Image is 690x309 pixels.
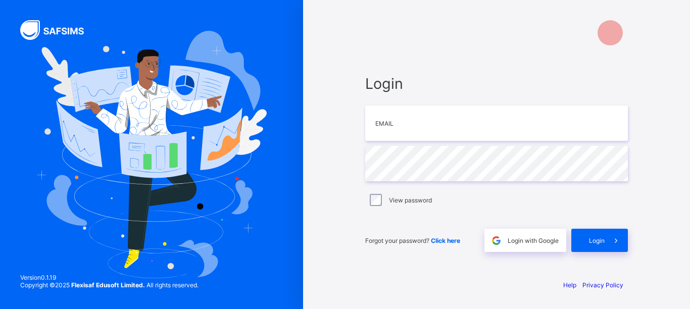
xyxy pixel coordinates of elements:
[71,281,145,289] strong: Flexisaf Edusoft Limited.
[36,31,266,278] img: Hero Image
[563,281,576,289] a: Help
[20,274,199,281] span: Version 0.1.19
[490,235,502,246] img: google.396cfc9801f0270233282035f929180a.svg
[389,196,432,204] label: View password
[582,281,623,289] a: Privacy Policy
[431,237,460,244] a: Click here
[589,237,605,244] span: Login
[365,237,460,244] span: Forgot your password?
[20,20,96,40] img: SAFSIMS Logo
[365,75,628,92] span: Login
[508,237,559,244] span: Login with Google
[20,281,199,289] span: Copyright © 2025 All rights reserved.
